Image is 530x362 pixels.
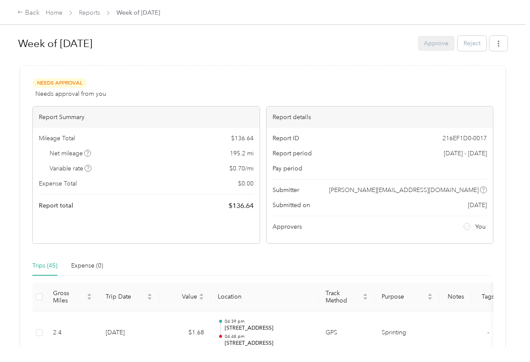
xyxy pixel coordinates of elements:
[273,222,302,231] span: Approvers
[238,179,254,188] span: $ 0.00
[267,107,493,128] div: Report details
[71,261,103,271] div: Expense (0)
[375,312,439,355] td: Sprinting
[39,201,73,210] span: Report total
[159,312,211,355] td: $1.68
[50,164,92,173] span: Variable rate
[17,8,40,18] div: Back
[382,293,426,300] span: Purpose
[273,134,299,143] span: Report ID
[273,186,299,195] span: Submitter
[229,164,254,173] span: $ 0.70 / mi
[363,292,368,297] span: caret-up
[444,149,487,158] span: [DATE] - [DATE]
[53,290,85,304] span: Gross Miles
[46,312,99,355] td: 2.4
[79,9,100,16] a: Reports
[229,201,254,211] span: $ 136.64
[273,149,312,158] span: Report period
[231,134,254,143] span: $ 136.64
[39,179,77,188] span: Expense Total
[482,314,530,362] iframe: Everlance-gr Chat Button Frame
[106,293,145,300] span: Trip Date
[225,334,312,340] p: 04:48 pm
[87,296,92,301] span: caret-down
[166,293,197,300] span: Value
[32,261,57,271] div: Trips (45)
[32,78,87,88] span: Needs Approval
[319,283,375,312] th: Track Method
[99,283,159,312] th: Trip Date
[427,292,433,297] span: caret-up
[329,186,479,195] span: [PERSON_NAME][EMAIL_ADDRESS][DOMAIN_NAME]
[427,296,433,301] span: caret-down
[159,283,211,312] th: Value
[33,107,260,128] div: Report Summary
[319,312,375,355] td: GPS
[375,283,439,312] th: Purpose
[199,296,204,301] span: caret-down
[468,201,487,210] span: [DATE]
[225,318,312,324] p: 04:39 pm
[439,283,472,312] th: Notes
[99,312,159,355] td: [DATE]
[472,283,504,312] th: Tags
[35,89,106,98] span: Needs approval from you
[147,292,152,297] span: caret-up
[199,292,204,297] span: caret-up
[273,201,310,210] span: Submitted on
[326,290,361,304] span: Track Method
[116,8,160,17] span: Week of [DATE]
[475,222,486,231] span: You
[225,340,312,347] p: [STREET_ADDRESS]
[363,296,368,301] span: caret-down
[225,324,312,332] p: [STREET_ADDRESS]
[46,283,99,312] th: Gross Miles
[46,9,63,16] a: Home
[273,164,302,173] span: Pay period
[230,149,254,158] span: 195.2 mi
[442,134,487,143] span: 216EF1D0-0017
[87,292,92,297] span: caret-up
[18,33,412,54] h1: Week of August 25 2025
[50,149,91,158] span: Net mileage
[211,283,319,312] th: Location
[39,134,75,143] span: Mileage Total
[147,296,152,301] span: caret-down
